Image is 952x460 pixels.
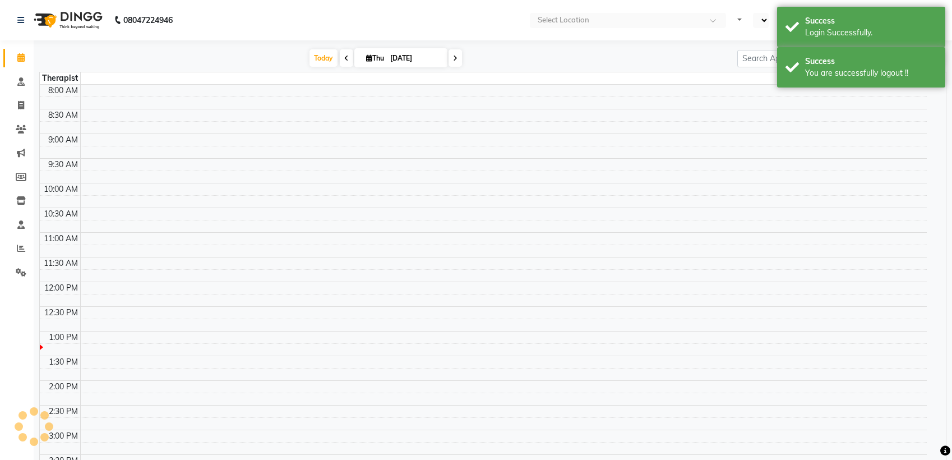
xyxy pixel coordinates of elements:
[805,15,937,27] div: Success
[41,233,80,245] div: 11:00 AM
[47,381,80,393] div: 2:00 PM
[46,85,80,96] div: 8:00 AM
[47,356,80,368] div: 1:30 PM
[538,15,589,26] div: Select Location
[47,406,80,417] div: 2:30 PM
[46,134,80,146] div: 9:00 AM
[387,50,443,67] input: 2025-09-04
[805,67,937,79] div: You are successfully logout !!
[42,282,80,294] div: 12:00 PM
[805,27,937,39] div: Login Successfully.
[123,4,173,36] b: 08047224946
[41,257,80,269] div: 11:30 AM
[29,4,105,36] img: logo
[737,50,835,67] input: Search Appointment
[40,72,80,84] div: Therapist
[805,56,937,67] div: Success
[46,159,80,171] div: 9:30 AM
[47,332,80,343] div: 1:00 PM
[363,54,387,62] span: Thu
[46,109,80,121] div: 8:30 AM
[41,183,80,195] div: 10:00 AM
[42,307,80,319] div: 12:30 PM
[309,49,338,67] span: Today
[41,208,80,220] div: 10:30 AM
[47,430,80,442] div: 3:00 PM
